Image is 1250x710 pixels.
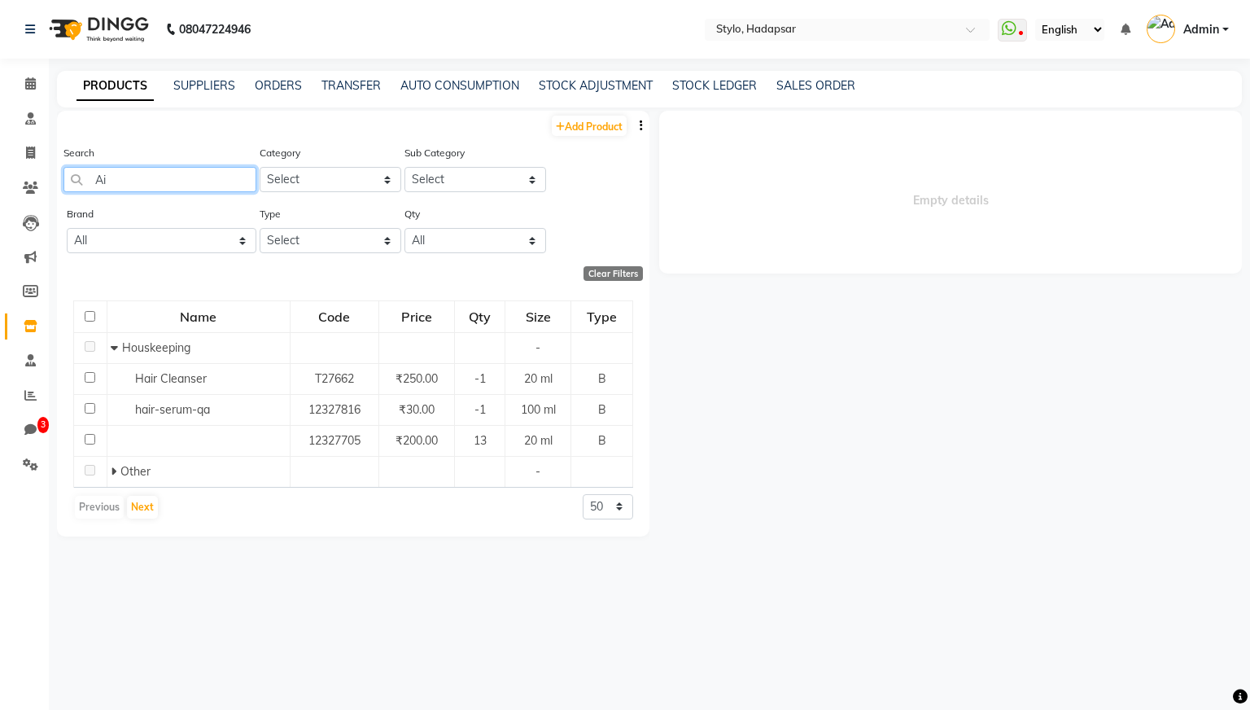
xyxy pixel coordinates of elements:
span: Admin [1183,21,1219,38]
div: Price [380,302,453,331]
label: Qty [404,207,420,221]
span: 3 [37,417,49,433]
span: Hair Cleanser [135,371,207,386]
span: T27662 [315,371,354,386]
span: 100 ml [521,402,556,417]
span: ₹30.00 [399,402,435,417]
input: Search by product name or code [63,167,256,192]
span: B [598,402,606,417]
a: Add Product [552,116,627,136]
a: STOCK ADJUSTMENT [539,78,653,93]
span: ₹200.00 [396,433,438,448]
a: AUTO CONSUMPTION [400,78,519,93]
b: 08047224946 [179,7,251,52]
span: hair-serum-qa [135,402,210,417]
label: Category [260,146,300,160]
span: -1 [474,402,486,417]
img: logo [42,7,153,52]
div: Qty [456,302,504,331]
label: Type [260,207,281,221]
a: STOCK LEDGER [672,78,757,93]
span: B [598,371,606,386]
span: Houskeeping [122,340,190,355]
a: PRODUCTS [76,72,154,101]
span: ₹250.00 [396,371,438,386]
div: Size [506,302,570,331]
a: TRANSFER [321,78,381,93]
span: 12327816 [308,402,361,417]
div: Code [291,302,378,331]
span: B [598,433,606,448]
button: Next [127,496,158,519]
span: - [535,464,540,479]
span: Expand Row [111,464,120,479]
span: 20 ml [524,433,553,448]
a: SALES ORDER [776,78,855,93]
div: Clear Filters [583,266,643,281]
div: Type [572,302,632,331]
label: Sub Category [404,146,465,160]
img: Admin [1147,15,1175,43]
span: Other [120,464,151,479]
div: Name [108,302,289,331]
label: Brand [67,207,94,221]
label: Search [63,146,94,160]
span: 12327705 [308,433,361,448]
span: Empty details [659,111,1242,274]
a: SUPPLIERS [173,78,235,93]
span: - [535,340,540,355]
span: -1 [474,371,486,386]
span: 13 [474,433,487,448]
a: ORDERS [255,78,302,93]
a: 3 [5,417,44,444]
span: 20 ml [524,371,553,386]
span: Collapse Row [111,340,122,355]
